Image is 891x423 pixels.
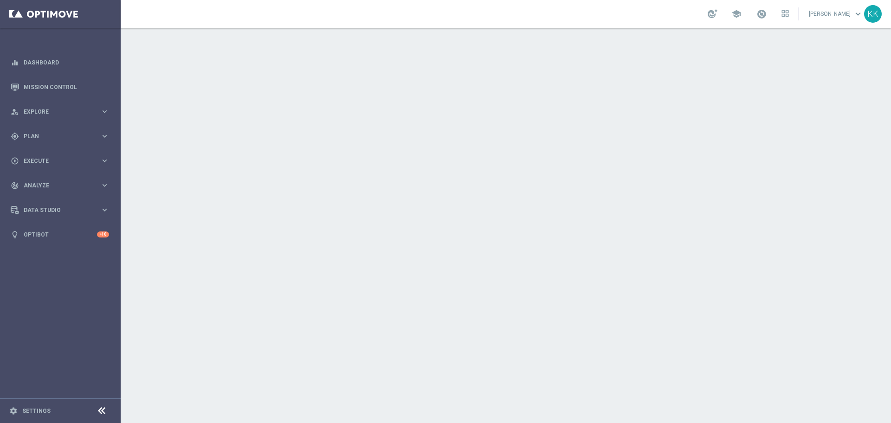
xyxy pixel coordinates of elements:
button: lightbulb Optibot +10 [10,231,110,238]
div: Optibot [11,222,109,247]
span: school [731,9,742,19]
div: Analyze [11,181,100,190]
div: Data Studio [11,206,100,214]
button: gps_fixed Plan keyboard_arrow_right [10,133,110,140]
div: +10 [97,231,109,237]
span: Data Studio [24,207,100,213]
span: keyboard_arrow_down [853,9,863,19]
i: gps_fixed [11,132,19,141]
button: equalizer Dashboard [10,59,110,66]
i: person_search [11,108,19,116]
div: Dashboard [11,50,109,75]
i: keyboard_arrow_right [100,107,109,116]
span: Analyze [24,183,100,188]
div: Plan [11,132,100,141]
i: keyboard_arrow_right [100,181,109,190]
div: Mission Control [11,75,109,99]
span: Plan [24,134,100,139]
i: keyboard_arrow_right [100,132,109,141]
i: equalizer [11,58,19,67]
a: [PERSON_NAME]keyboard_arrow_down [808,7,864,21]
span: Explore [24,109,100,115]
div: Explore [11,108,100,116]
i: track_changes [11,181,19,190]
a: Settings [22,408,51,414]
span: Execute [24,158,100,164]
button: person_search Explore keyboard_arrow_right [10,108,110,115]
a: Mission Control [24,75,109,99]
i: keyboard_arrow_right [100,156,109,165]
a: Optibot [24,222,97,247]
button: track_changes Analyze keyboard_arrow_right [10,182,110,189]
i: play_circle_outline [11,157,19,165]
a: Dashboard [24,50,109,75]
div: KK [864,5,882,23]
i: keyboard_arrow_right [100,205,109,214]
button: play_circle_outline Execute keyboard_arrow_right [10,157,110,165]
div: Execute [11,157,100,165]
button: Data Studio keyboard_arrow_right [10,206,110,214]
i: lightbulb [11,231,19,239]
i: settings [9,407,18,415]
button: Mission Control [10,83,110,91]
